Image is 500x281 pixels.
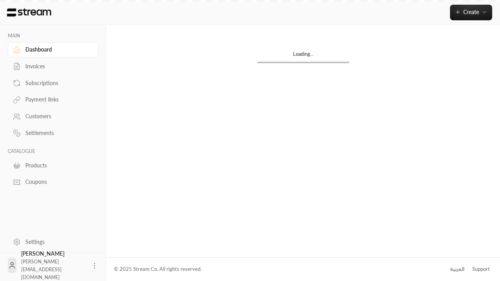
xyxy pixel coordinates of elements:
[25,79,89,87] div: Subscriptions
[8,59,98,74] a: Invoices
[8,174,98,190] a: Coupons
[25,62,89,70] div: Invoices
[8,126,98,141] a: Settlements
[8,158,98,173] a: Products
[21,250,86,281] div: [PERSON_NAME]
[8,42,98,57] a: Dashboard
[25,96,89,103] div: Payment links
[6,8,52,17] img: Logo
[463,9,479,15] span: Create
[25,178,89,186] div: Coupons
[257,50,349,62] div: Loading...
[21,259,62,280] span: [PERSON_NAME][EMAIL_ADDRESS][DOMAIN_NAME]
[450,5,492,20] button: Create
[25,46,89,53] div: Dashboard
[8,75,98,91] a: Subscriptions
[450,265,464,273] div: العربية
[25,238,89,246] div: Settings
[25,112,89,120] div: Customers
[25,162,89,169] div: Products
[8,148,98,155] p: CATALOGUE
[25,129,89,137] div: Settlements
[114,265,202,273] div: © 2025 Stream Co. All rights reserved.
[470,262,492,276] a: Support
[8,234,98,249] a: Settings
[8,109,98,124] a: Customers
[8,92,98,107] a: Payment links
[8,33,98,39] p: MAIN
